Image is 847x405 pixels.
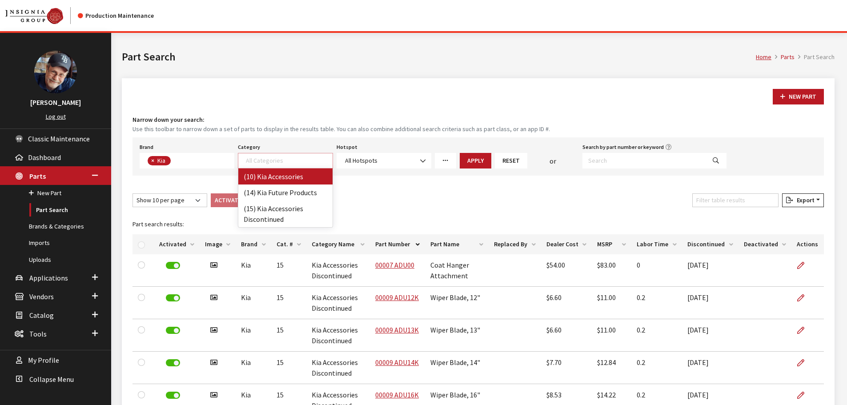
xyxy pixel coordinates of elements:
a: Edit Part [797,287,812,309]
td: Kia Accessories Discontinued [306,287,370,319]
td: Kia [236,319,271,352]
label: Deactivate Part [166,327,180,334]
td: 0.2 [631,319,682,352]
td: Kia Accessories Discontinued [306,352,370,384]
li: Kia [148,156,171,165]
td: Kia [236,352,271,384]
label: Search by part number or keyword [582,143,664,151]
button: New Part [773,89,824,104]
th: Cat. #: activate to sort column ascending [271,234,307,254]
button: Export [782,193,824,207]
button: Apply [460,153,491,168]
li: (14) Kia Future Products [238,184,332,200]
input: Search [582,153,706,168]
small: Use this toolbar to narrow down a set of parts to display in the results table. You can also comb... [132,124,824,134]
label: Deactivate Part [166,294,180,301]
td: Kia [236,254,271,287]
td: 15 [271,254,307,287]
th: Dealer Cost: activate to sort column ascending [541,234,592,254]
th: Labor Time: activate to sort column ascending [631,234,682,254]
span: Tools [29,329,47,338]
span: Classic Maintenance [28,134,90,143]
td: $54.00 [541,254,592,287]
td: [DATE] [682,352,739,384]
td: Kia Accessories Discontinued [306,254,370,287]
td: 0.2 [631,352,682,384]
label: Deactivate Part [166,262,180,269]
span: My Profile [28,356,59,365]
th: Discontinued: activate to sort column ascending [682,234,739,254]
th: Replaced By: activate to sort column ascending [489,234,541,254]
span: Kia [157,156,168,164]
h4: Narrow down your search: [132,115,824,124]
td: Wiper Blade, 14" [425,352,489,384]
span: × [151,156,154,164]
h1: Part Search [122,49,756,65]
span: Parts [29,172,46,180]
h3: [PERSON_NAME] [9,97,102,108]
label: Category [238,143,260,151]
th: Image: activate to sort column ascending [200,234,236,254]
a: Edit Part [797,319,812,341]
a: 00009 ADU16K [375,390,419,399]
li: (15) Kia Accessories Discontinued [238,200,332,227]
span: All Hotspots [337,153,431,168]
th: Deactivated: activate to sort column ascending [739,234,792,254]
span: All Hotspots [345,156,377,164]
span: All Hotspots [342,156,426,165]
a: Edit Part [797,254,812,277]
img: Catalog Maintenance [5,8,63,24]
a: 00009 ADU13K [375,325,419,334]
li: Part Search [795,52,835,62]
label: Brand [140,143,153,151]
i: Has image [210,294,217,301]
td: Wiper Blade, 12" [425,287,489,319]
li: Parts [771,52,795,62]
th: MSRP: activate to sort column ascending [592,234,631,254]
td: [DATE] [682,254,739,287]
td: $7.70 [541,352,592,384]
td: [DATE] [682,287,739,319]
td: [DATE] [682,319,739,352]
span: Select a Brand [140,153,234,168]
span: Collapse Menu [29,375,74,384]
td: 15 [271,352,307,384]
td: Wiper Blade, 13" [425,319,489,352]
input: Filter table results [692,193,779,207]
th: Activated: activate to sort column ascending [154,234,200,254]
label: Deactivate Part [166,359,180,366]
a: 00009 ADU14K [375,358,419,367]
td: $6.60 [541,287,592,319]
a: Home [756,53,771,61]
i: Has image [210,327,217,334]
span: Dashboard [28,153,61,162]
th: Brand: activate to sort column ascending [236,234,271,254]
td: Kia Accessories Discontinued [306,319,370,352]
th: Part Number: activate to sort column descending [370,234,425,254]
span: Select a Category [238,153,333,168]
th: Part Name: activate to sort column ascending [425,234,489,254]
td: 0.2 [631,287,682,319]
a: 00009 ADU12K [375,293,419,302]
textarea: Search [173,157,178,165]
a: Log out [46,112,66,120]
a: Edit Part [797,352,812,374]
img: Ray Goodwin [34,51,77,93]
label: Hotspot [337,143,357,151]
td: 15 [271,287,307,319]
div: Production Maintenance [78,11,154,20]
li: (10) Kia Accessories [238,168,332,184]
td: $11.00 [592,287,631,319]
td: $6.60 [541,319,592,352]
a: More Filters [435,153,456,168]
button: Reset [495,153,527,168]
span: Export [793,196,815,204]
div: or [527,156,579,166]
td: $83.00 [592,254,631,287]
textarea: Search [246,156,332,164]
i: Has image [210,392,217,399]
td: 0 [631,254,682,287]
th: Actions [791,234,824,254]
span: Vendors [29,292,54,301]
td: $11.00 [592,319,631,352]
